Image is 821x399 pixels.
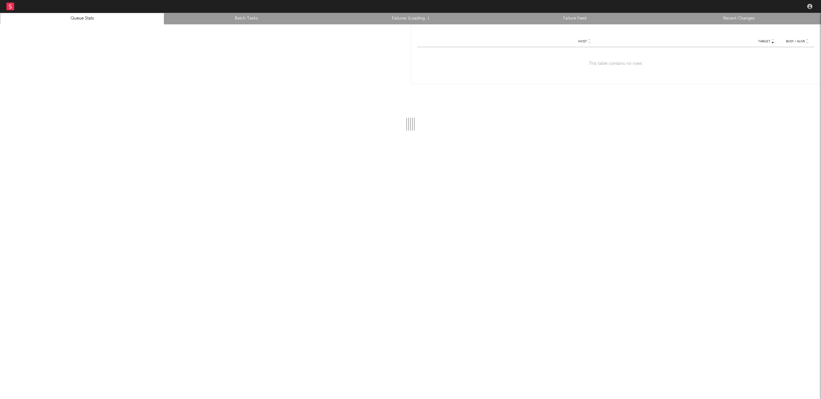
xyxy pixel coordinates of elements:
[417,47,814,81] div: This table contains no rows.
[786,39,805,43] span: Busy / Alive
[660,15,817,22] a: Recent Changes
[168,15,325,22] a: Batch Tasks
[578,39,587,43] span: Host
[758,39,770,43] span: Target
[496,15,653,22] a: Failure Feed
[4,15,161,22] a: Queue Stats
[332,15,489,22] a: Failures (Loading...)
